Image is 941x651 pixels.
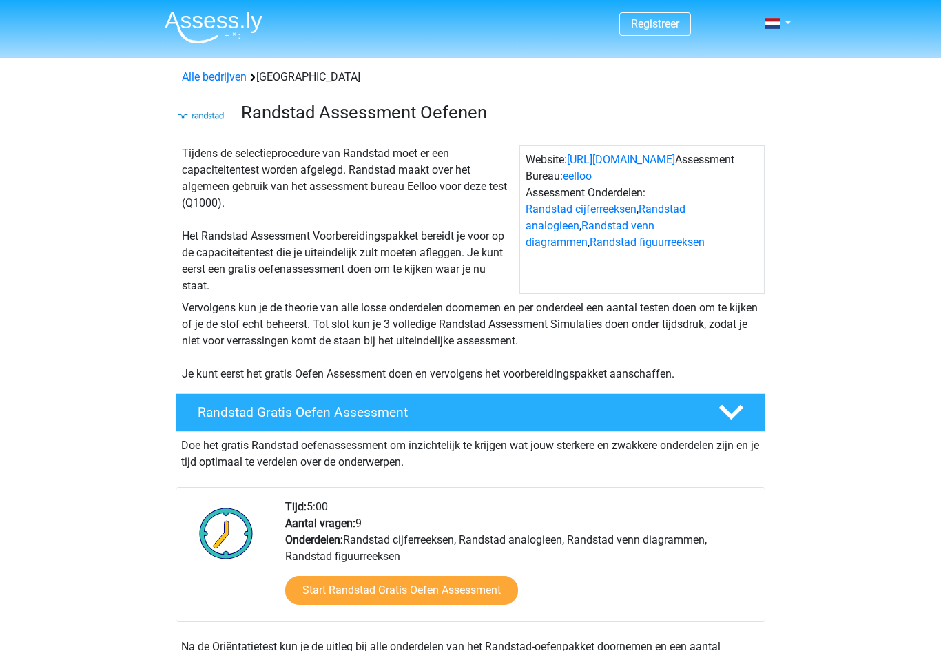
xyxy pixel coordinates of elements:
img: Klok [192,499,261,568]
a: Randstad cijferreeksen [526,203,637,216]
a: Start Randstad Gratis Oefen Assessment [285,576,518,605]
a: Randstad analogieen [526,203,685,232]
div: Vervolgens kun je de theorie van alle losse onderdelen doornemen en per onderdeel een aantal test... [176,300,765,382]
div: Doe het gratis Randstad oefenassessment om inzichtelijk te krijgen wat jouw sterkere en zwakkere ... [176,432,765,471]
div: [GEOGRAPHIC_DATA] [176,69,765,85]
b: Onderdelen: [285,533,343,546]
a: Randstad Gratis Oefen Assessment [170,393,771,432]
div: Website: Assessment Bureau: Assessment Onderdelen: , , , [519,145,765,294]
a: Alle bedrijven [182,70,247,83]
a: eelloo [563,169,592,183]
h3: Randstad Assessment Oefenen [241,102,754,123]
a: Registreer [631,17,679,30]
a: Randstad figuurreeksen [590,236,705,249]
div: 5:00 9 Randstad cijferreeksen, Randstad analogieen, Randstad venn diagrammen, Randstad figuurreeksen [275,499,764,621]
h4: Randstad Gratis Oefen Assessment [198,404,696,420]
a: [URL][DOMAIN_NAME] [567,153,675,166]
a: Randstad venn diagrammen [526,219,654,249]
b: Tijd: [285,500,307,513]
b: Aantal vragen: [285,517,355,530]
div: Tijdens de selectieprocedure van Randstad moet er een capaciteitentest worden afgelegd. Randstad ... [176,145,519,294]
img: Assessly [165,11,262,43]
